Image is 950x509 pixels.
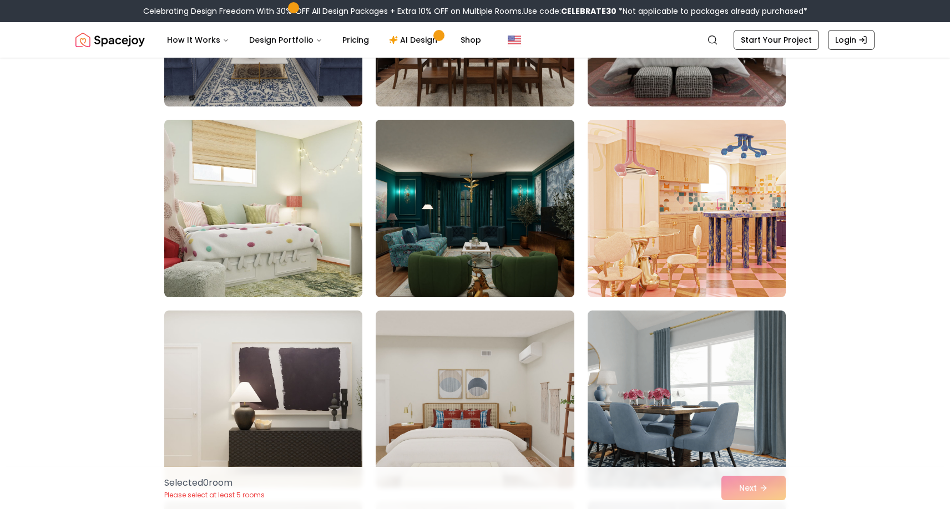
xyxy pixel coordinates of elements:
[158,29,238,51] button: How It Works
[452,29,490,51] a: Shop
[143,6,807,17] div: Celebrating Design Freedom With 30% OFF All Design Packages + Extra 10% OFF on Multiple Rooms.
[240,29,331,51] button: Design Portfolio
[158,29,490,51] nav: Main
[588,120,786,297] img: Room room-15
[371,115,579,302] img: Room room-14
[164,491,265,500] p: Please select at least 5 rooms
[164,476,265,490] p: Selected 0 room
[75,29,145,51] a: Spacejoy
[333,29,378,51] a: Pricing
[734,30,819,50] a: Start Your Project
[380,29,449,51] a: AI Design
[617,6,807,17] span: *Not applicable to packages already purchased*
[828,30,875,50] a: Login
[561,6,617,17] b: CELEBRATE30
[523,6,617,17] span: Use code:
[75,22,875,58] nav: Global
[376,311,574,488] img: Room room-17
[164,311,362,488] img: Room room-16
[588,311,786,488] img: Room room-18
[508,33,521,47] img: United States
[164,120,362,297] img: Room room-13
[75,29,145,51] img: Spacejoy Logo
